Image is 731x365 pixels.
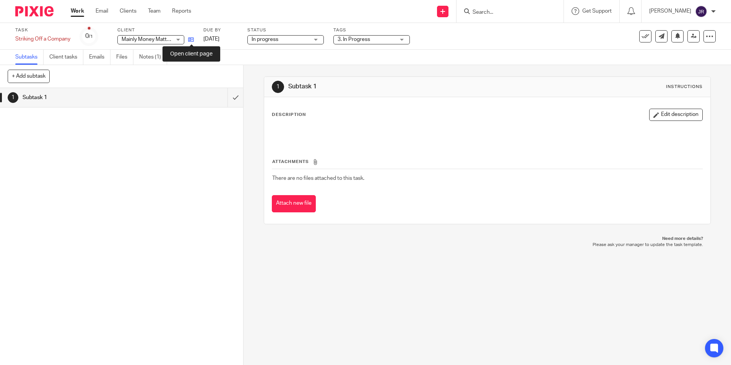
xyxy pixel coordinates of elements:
[272,81,284,93] div: 1
[122,37,193,42] span: Mainly Money Matters Limited
[252,37,278,42] span: In progress
[15,35,70,43] div: Striking Off a Company
[120,7,136,15] a: Clients
[288,83,504,91] h1: Subtask 1
[96,7,108,15] a: Email
[272,112,306,118] p: Description
[472,9,541,16] input: Search
[15,50,44,65] a: Subtasks
[272,195,316,212] button: Attach new file
[582,8,612,14] span: Get Support
[85,32,93,41] div: 0
[23,92,154,103] h1: Subtask 1
[172,7,191,15] a: Reports
[89,34,93,39] small: /1
[272,160,309,164] span: Attachments
[15,27,70,33] label: Task
[139,50,167,65] a: Notes (1)
[271,236,703,242] p: Need more details?
[117,27,194,33] label: Client
[116,50,133,65] a: Files
[203,27,238,33] label: Due by
[649,7,691,15] p: [PERSON_NAME]
[89,50,110,65] a: Emails
[695,5,707,18] img: svg%3E
[148,7,161,15] a: Team
[173,50,202,65] a: Audit logs
[247,27,324,33] label: Status
[49,50,83,65] a: Client tasks
[333,27,410,33] label: Tags
[71,7,84,15] a: Work
[272,176,364,181] span: There are no files attached to this task.
[338,37,370,42] span: 3. In Progress
[271,242,703,248] p: Please ask your manager to update the task template.
[15,6,54,16] img: Pixie
[666,84,703,90] div: Instructions
[8,70,50,83] button: + Add subtask
[203,36,219,42] span: [DATE]
[649,109,703,121] button: Edit description
[8,92,18,103] div: 1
